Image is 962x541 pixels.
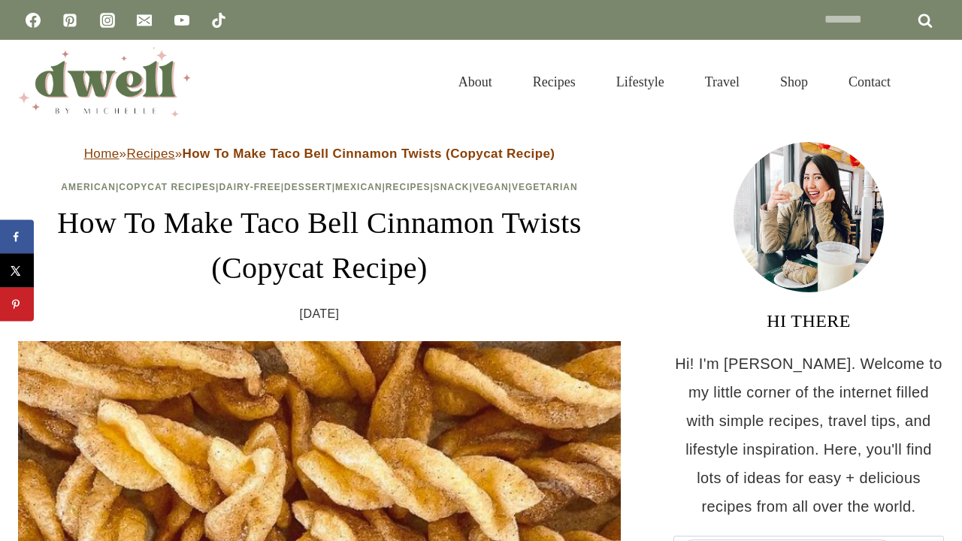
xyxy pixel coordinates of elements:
a: Email [129,5,159,35]
span: | | | | | | | | [61,182,577,192]
a: Recipes [386,182,431,192]
h1: How To Make Taco Bell Cinnamon Twists (Copycat Recipe) [18,201,621,291]
a: Snack [434,182,470,192]
a: YouTube [167,5,197,35]
a: Facebook [18,5,48,35]
a: Recipes [513,56,596,108]
a: Copycat Recipes [119,182,216,192]
a: Pinterest [55,5,85,35]
button: View Search Form [918,69,944,95]
a: Instagram [92,5,123,35]
a: American [61,182,116,192]
nav: Primary Navigation [438,56,911,108]
a: Lifestyle [596,56,685,108]
p: Hi! I'm [PERSON_NAME]. Welcome to my little corner of the internet filled with simple recipes, tr... [673,349,944,521]
strong: How To Make Taco Bell Cinnamon Twists (Copycat Recipe) [183,147,555,161]
span: » » [84,147,555,161]
a: Home [84,147,119,161]
a: Vegan [473,182,509,192]
a: Recipes [126,147,174,161]
a: Contact [828,56,911,108]
a: Dessert [284,182,332,192]
a: Vegetarian [512,182,578,192]
a: About [438,56,513,108]
a: Travel [685,56,760,108]
a: Mexican [335,182,382,192]
img: DWELL by michelle [18,47,191,116]
time: [DATE] [300,303,340,325]
a: Dairy-Free [219,182,280,192]
h3: HI THERE [673,307,944,334]
a: Shop [760,56,828,108]
a: TikTok [204,5,234,35]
